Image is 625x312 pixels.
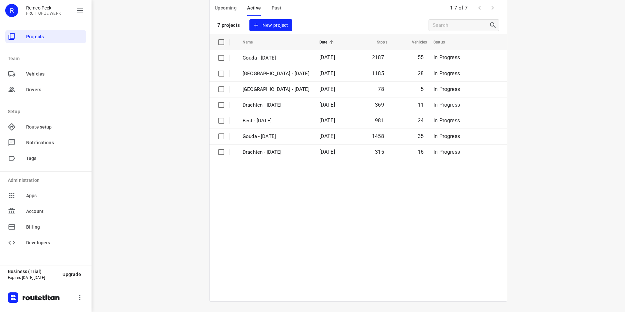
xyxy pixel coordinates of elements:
span: In Progress [433,54,460,61]
span: 1-7 of 7 [448,1,470,15]
span: 55 [418,54,424,61]
span: 78 [378,86,384,92]
span: In Progress [433,117,460,124]
div: Projects [5,30,86,43]
p: Drachten - [DATE] [243,148,310,156]
p: Expires [DATE][DATE] [8,275,57,280]
span: Account [26,208,84,215]
p: Setup [8,108,86,115]
p: Remco Peek [26,5,61,10]
span: Previous Page [473,1,486,14]
span: Projects [26,33,84,40]
p: Gouda - [DATE] [243,133,310,140]
span: 315 [375,149,384,155]
button: New project [249,19,292,31]
span: [DATE] [319,133,335,139]
span: Notifications [26,139,84,146]
span: 1458 [372,133,384,139]
p: [GEOGRAPHIC_DATA] - [DATE] [243,70,310,78]
span: 2187 [372,54,384,61]
span: Billing [26,224,84,231]
span: In Progress [433,70,460,77]
p: FRUIT OP JE WERK [26,11,61,16]
span: New project [253,21,288,29]
span: [DATE] [319,86,335,92]
span: 35 [418,133,424,139]
div: Notifications [5,136,86,149]
div: Developers [5,236,86,249]
span: Status [433,38,453,46]
span: 11 [418,102,424,108]
span: 24 [418,117,424,124]
span: [DATE] [319,149,335,155]
button: Upgrade [57,269,86,280]
div: Account [5,205,86,218]
span: Next Page [486,1,499,14]
span: Developers [26,239,84,246]
span: 1185 [372,70,384,77]
span: Date [319,38,336,46]
span: 16 [418,149,424,155]
input: Search projects [433,20,489,30]
span: In Progress [433,102,460,108]
div: Route setup [5,120,86,133]
span: 369 [375,102,384,108]
span: Upgrade [62,272,81,277]
p: Gouda - [DATE] [243,54,310,62]
div: Apps [5,189,86,202]
span: Past [272,4,282,12]
p: Drachten - [DATE] [243,101,310,109]
span: Tags [26,155,84,162]
div: Tags [5,152,86,165]
span: In Progress [433,149,460,155]
span: Upcoming [215,4,237,12]
p: Best - [DATE] [243,117,310,125]
span: [DATE] [319,117,335,124]
div: Vehicles [5,67,86,80]
div: Billing [5,220,86,234]
span: Name [243,38,262,46]
span: In Progress [433,133,460,139]
span: 28 [418,70,424,77]
span: 981 [375,117,384,124]
span: 5 [421,86,424,92]
span: Vehicles [403,38,427,46]
div: R [5,4,18,17]
p: Administration [8,177,86,184]
span: Apps [26,192,84,199]
div: Drivers [5,83,86,96]
span: In Progress [433,86,460,92]
p: [GEOGRAPHIC_DATA] - [DATE] [243,86,310,93]
span: Drivers [26,86,84,93]
p: Business (Trial) [8,269,57,274]
p: 7 projects [217,22,240,28]
span: [DATE] [319,54,335,61]
span: Vehicles [26,71,84,78]
span: [DATE] [319,70,335,77]
div: Search [489,21,499,29]
span: [DATE] [319,102,335,108]
span: Route setup [26,124,84,130]
span: Stops [368,38,387,46]
span: Active [247,4,261,12]
p: Team [8,55,86,62]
